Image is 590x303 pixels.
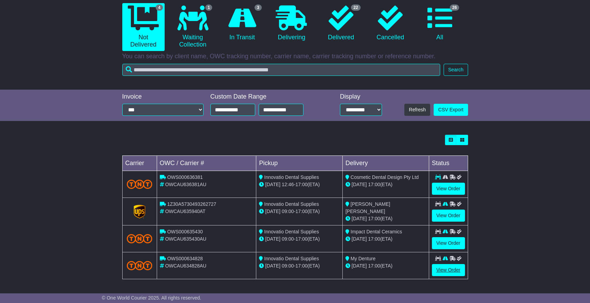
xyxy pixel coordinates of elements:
[259,262,340,270] div: - (ETA)
[296,236,308,242] span: 17:00
[432,264,465,276] a: View Order
[432,183,465,195] a: View Order
[264,174,319,180] span: Innovatio Dental Supplies
[404,104,430,116] button: Refresh
[444,64,468,76] button: Search
[368,236,380,242] span: 17:00
[282,236,294,242] span: 09:00
[265,263,280,269] span: [DATE]
[172,3,214,51] a: 1 Waiting Collection
[432,237,465,249] a: View Order
[165,236,206,242] span: OWCAU635430AU
[352,182,367,187] span: [DATE]
[165,182,206,187] span: OWCAU636381AU
[432,210,465,222] a: View Order
[320,3,362,44] a: 22 Delivered
[352,236,367,242] span: [DATE]
[156,4,163,11] span: 4
[264,201,319,207] span: Innovatio Dental Supplies
[345,181,426,188] div: (ETA)
[345,201,390,214] span: [PERSON_NAME] [PERSON_NAME]
[210,93,321,101] div: Custom Date Range
[259,235,340,243] div: - (ETA)
[418,3,461,44] a: 26 All
[351,256,375,261] span: My Denture
[265,209,280,214] span: [DATE]
[352,263,367,269] span: [DATE]
[165,263,206,269] span: OWCAU634828AU
[122,53,468,60] p: You can search by client name, OWC tracking number, carrier name, carrier tracking number or refe...
[264,229,319,234] span: Innovatio Dental Supplies
[259,181,340,188] div: - (ETA)
[296,209,308,214] span: 17:00
[429,156,468,171] td: Status
[221,3,263,44] a: 3 In Transit
[255,4,262,11] span: 3
[265,236,280,242] span: [DATE]
[134,205,145,219] img: GetCarrierServiceLogo
[351,4,360,11] span: 22
[256,156,343,171] td: Pickup
[296,263,308,269] span: 17:00
[282,263,294,269] span: 09:00
[165,209,205,214] span: OWCAU635940AT
[434,104,468,116] a: CSV Export
[296,182,308,187] span: 17:00
[345,235,426,243] div: (ETA)
[351,229,402,234] span: Impact Dental Ceramics
[345,215,426,222] div: (ETA)
[351,174,419,180] span: Cosmetic Dental Design Pty Ltd
[167,256,203,261] span: OWS000634828
[122,93,204,101] div: Invoice
[450,4,459,11] span: 26
[122,3,165,51] a: 4 Not Delivered
[157,156,256,171] td: OWC / Carrier #
[342,156,429,171] td: Delivery
[352,216,367,221] span: [DATE]
[167,201,216,207] span: 1Z30A5730493262727
[368,182,380,187] span: 17:00
[264,256,319,261] span: Innovatio Dental Supplies
[127,180,153,189] img: TNT_Domestic.png
[205,4,213,11] span: 1
[368,216,380,221] span: 17:00
[265,182,280,187] span: [DATE]
[127,261,153,270] img: TNT_Domestic.png
[368,263,380,269] span: 17:00
[345,262,426,270] div: (ETA)
[102,295,201,301] span: © One World Courier 2025. All rights reserved.
[340,93,382,101] div: Display
[270,3,313,44] a: Delivering
[167,229,203,234] span: OWS000635430
[127,234,153,243] img: TNT_Domestic.png
[259,208,340,215] div: - (ETA)
[369,3,412,44] a: Cancelled
[167,174,203,180] span: OWS000636381
[122,156,157,171] td: Carrier
[282,182,294,187] span: 12:46
[282,209,294,214] span: 09:00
